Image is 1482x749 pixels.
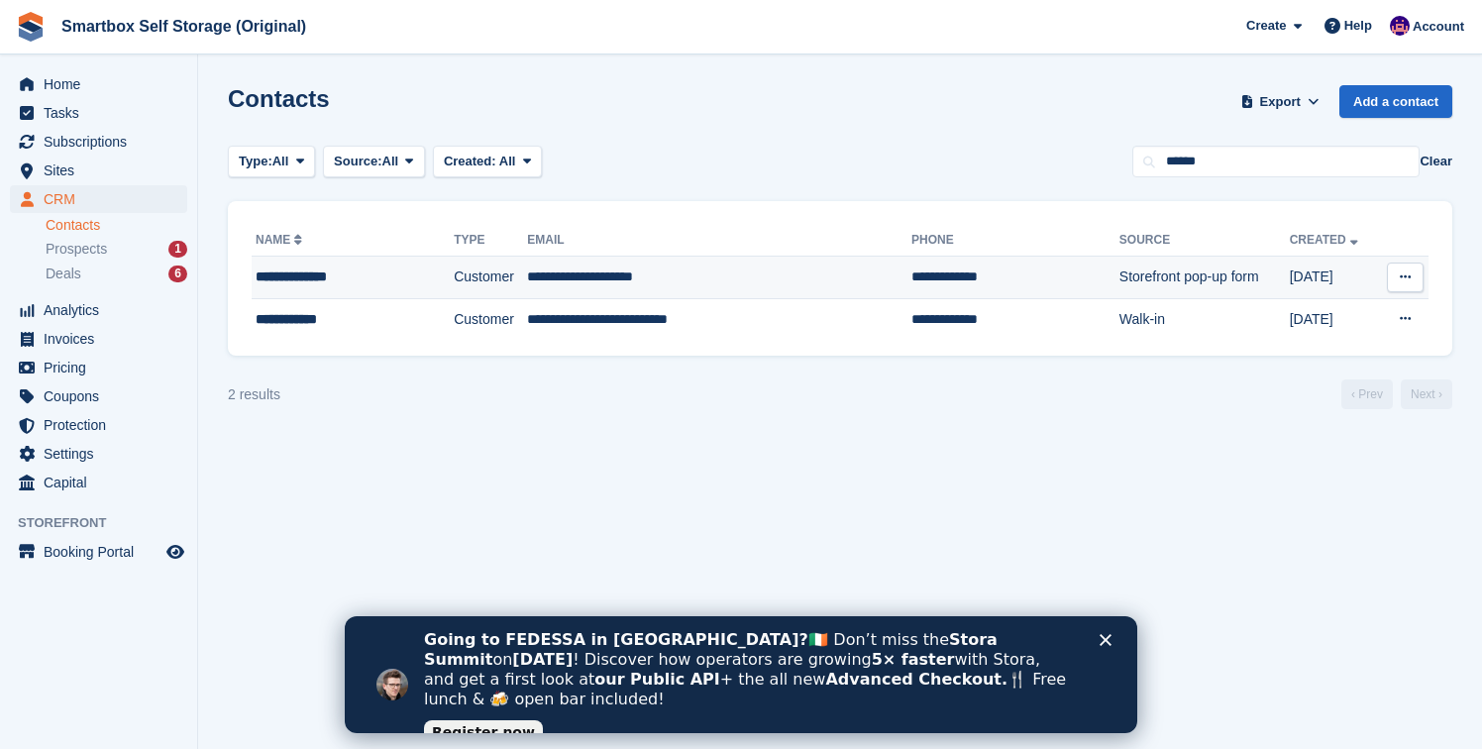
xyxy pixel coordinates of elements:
span: All [272,152,289,171]
a: menu [10,411,187,439]
span: CRM [44,185,162,213]
a: menu [10,469,187,496]
span: Protection [44,411,162,439]
td: Walk-in [1119,298,1290,340]
a: Name [256,233,306,247]
img: Mary Canham [1390,16,1410,36]
a: menu [10,296,187,324]
span: Invoices [44,325,162,353]
a: menu [10,538,187,566]
iframe: Intercom live chat banner [345,616,1137,733]
th: Email [527,225,911,257]
span: Pricing [44,354,162,381]
td: Customer [454,298,527,340]
a: menu [10,185,187,213]
img: stora-icon-8386f47178a22dfd0bd8f6a31ec36ba5ce8667c1dd55bd0f319d3a0aa187defe.svg [16,12,46,42]
a: Prospects 1 [46,239,187,260]
a: Deals 6 [46,264,187,284]
span: Created: [444,154,496,168]
a: menu [10,382,187,410]
a: Contacts [46,216,187,235]
td: [DATE] [1290,257,1378,299]
div: 1 [168,241,187,258]
span: Home [44,70,162,98]
a: menu [10,325,187,353]
a: Register now [79,104,198,128]
th: Phone [911,225,1119,257]
td: Customer [454,257,527,299]
span: Help [1344,16,1372,36]
a: Smartbox Self Storage (Original) [53,10,314,43]
button: Export [1236,85,1323,118]
span: Account [1413,17,1464,37]
a: menu [10,99,187,127]
a: menu [10,157,187,184]
a: menu [10,440,187,468]
a: Preview store [163,540,187,564]
a: Next [1401,379,1452,409]
th: Source [1119,225,1290,257]
h1: Contacts [228,85,330,112]
span: All [382,152,399,171]
div: Close [755,18,775,30]
div: 2 results [228,384,280,405]
span: Analytics [44,296,162,324]
span: Coupons [44,382,162,410]
td: Storefront pop-up form [1119,257,1290,299]
button: Clear [1420,152,1452,171]
button: Created: All [433,146,542,178]
a: Add a contact [1339,85,1452,118]
span: Tasks [44,99,162,127]
span: Prospects [46,240,107,259]
div: 6 [168,266,187,282]
span: Deals [46,265,81,283]
a: Created [1290,233,1362,247]
button: Source: All [323,146,425,178]
a: menu [10,70,187,98]
span: Create [1246,16,1286,36]
span: All [499,154,516,168]
button: Type: All [228,146,315,178]
td: [DATE] [1290,298,1378,340]
a: menu [10,354,187,381]
span: Settings [44,440,162,468]
span: Capital [44,469,162,496]
nav: Page [1337,379,1456,409]
span: Sites [44,157,162,184]
span: Type: [239,152,272,171]
th: Type [454,225,527,257]
a: Previous [1341,379,1393,409]
span: Storefront [18,513,197,533]
a: menu [10,128,187,156]
span: Booking Portal [44,538,162,566]
span: Export [1260,92,1301,112]
span: Source: [334,152,381,171]
span: Subscriptions [44,128,162,156]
